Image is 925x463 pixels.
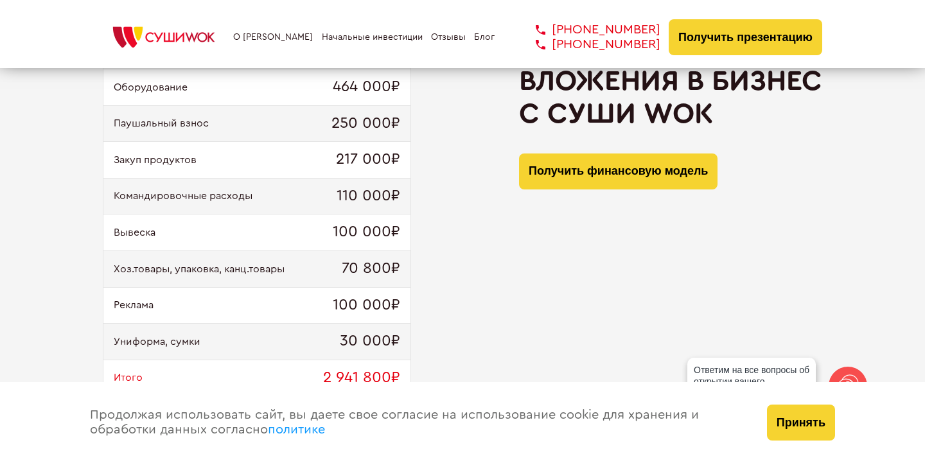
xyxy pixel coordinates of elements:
a: О [PERSON_NAME] [233,32,313,42]
span: 100 000₽ [333,297,400,315]
span: 110 000₽ [337,188,400,205]
span: Униформа, сумки [114,336,200,347]
button: Принять [767,405,835,441]
a: Начальные инвестиции [322,32,423,42]
div: Ответим на все вопросы об открытии вашего [PERSON_NAME]! [687,358,816,405]
span: Хоз.товары, упаковка, канц.товары [114,263,285,275]
span: 2 941 800₽ [323,369,400,387]
a: политике [268,423,325,436]
span: Паушальный взнос [114,118,209,129]
a: Блог [474,32,495,42]
span: 70 800₽ [342,260,400,278]
a: Отзывы [431,32,466,42]
span: 250 000₽ [331,115,400,133]
img: СУШИWOK [103,23,225,51]
button: Получить финансовую модель [519,153,718,189]
div: Продолжая использовать сайт, вы даете свое согласие на использование cookie для хранения и обрабо... [77,382,754,463]
a: [PHONE_NUMBER] [516,37,660,52]
span: Реклама [114,299,154,311]
h2: Первоначальные вложения в бизнес с Суши Wok [519,32,822,130]
span: Вывеска [114,227,155,238]
span: Итого [114,372,143,383]
span: Закуп продуктов [114,154,197,166]
span: 30 000₽ [340,333,400,351]
span: 100 000₽ [333,223,400,241]
span: 464 000₽ [333,78,400,96]
button: Получить презентацию [669,19,822,55]
span: Командировочные расходы [114,190,252,202]
a: [PHONE_NUMBER] [516,22,660,37]
span: Оборудование [114,82,188,93]
span: 217 000₽ [336,151,400,169]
